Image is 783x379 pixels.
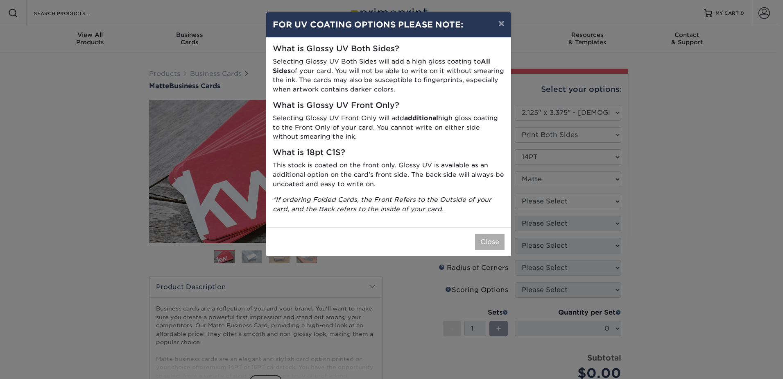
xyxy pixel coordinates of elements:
[273,57,490,75] strong: All Sides
[273,44,505,54] h5: What is Glossy UV Both Sides?
[273,196,491,213] i: *If ordering Folded Cards, the Front Refers to the Outside of your card, and the Back refers to t...
[273,161,505,189] p: This stock is coated on the front only. Glossy UV is available as an additional option on the car...
[404,114,438,122] strong: additional
[492,12,511,35] button: ×
[273,18,505,31] h4: FOR UV COATING OPTIONS PLEASE NOTE:
[475,234,505,250] button: Close
[273,148,505,158] h5: What is 18pt C1S?
[273,114,505,142] p: Selecting Glossy UV Front Only will add high gloss coating to the Front Only of your card. You ca...
[273,57,505,94] p: Selecting Glossy UV Both Sides will add a high gloss coating to of your card. You will not be abl...
[273,101,505,110] h5: What is Glossy UV Front Only?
